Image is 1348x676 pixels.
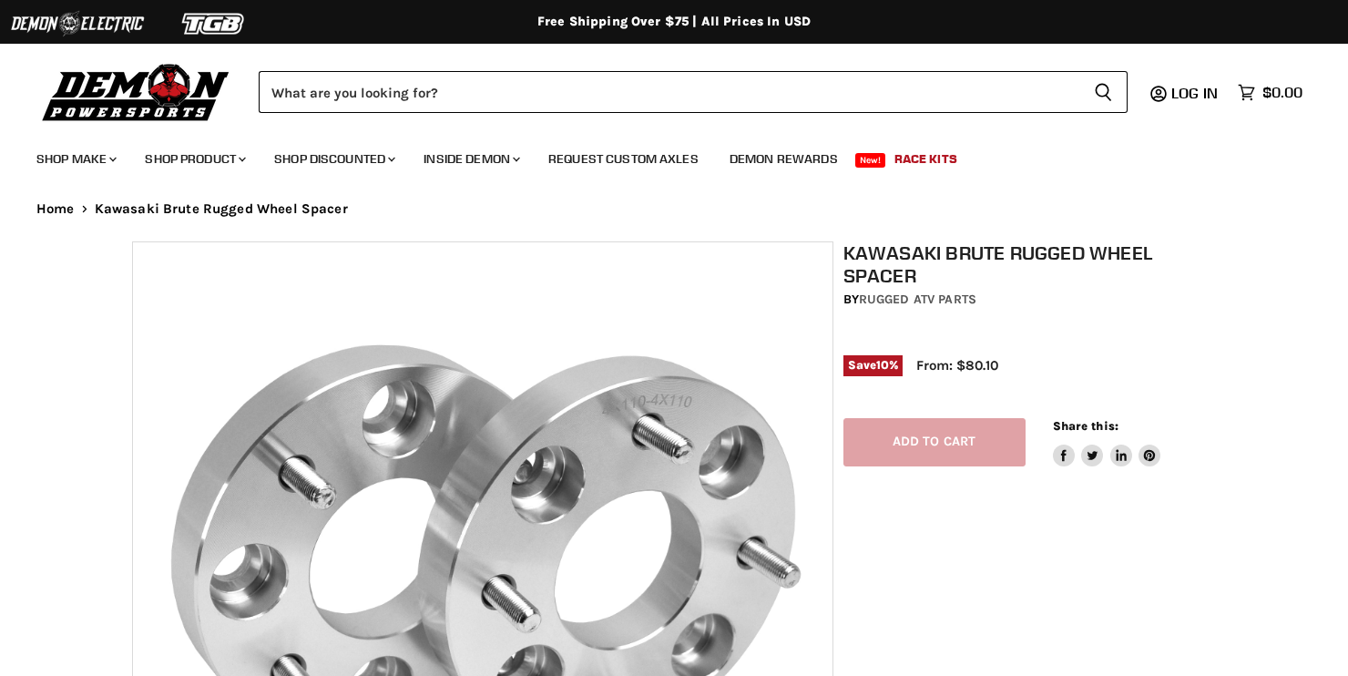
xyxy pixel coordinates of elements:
div: by [843,290,1226,310]
a: Log in [1163,85,1229,101]
h1: Kawasaki Brute Rugged Wheel Spacer [843,241,1226,287]
a: Shop Make [23,140,128,178]
span: $0.00 [1262,84,1302,101]
span: From: $80.10 [916,357,998,374]
span: New! [855,153,886,168]
a: $0.00 [1229,79,1312,106]
span: Save % [843,355,904,375]
a: Request Custom Axles [535,140,712,178]
form: Product [259,71,1128,113]
img: Demon Powersports [36,59,236,124]
a: Rugged ATV Parts [859,292,976,307]
span: Kawasaki Brute Rugged Wheel Spacer [95,201,348,217]
ul: Main menu [23,133,1298,178]
img: Demon Electric Logo 2 [9,6,146,41]
a: Shop Discounted [260,140,406,178]
button: Search [1079,71,1128,113]
aside: Share this: [1053,418,1161,466]
a: Home [36,201,75,217]
span: Log in [1171,84,1218,102]
span: Share this: [1053,419,1118,433]
a: Inside Demon [410,140,531,178]
img: TGB Logo 2 [146,6,282,41]
a: Race Kits [881,140,971,178]
span: 10 [876,358,889,372]
a: Demon Rewards [716,140,852,178]
a: Shop Product [131,140,257,178]
input: Search [259,71,1079,113]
